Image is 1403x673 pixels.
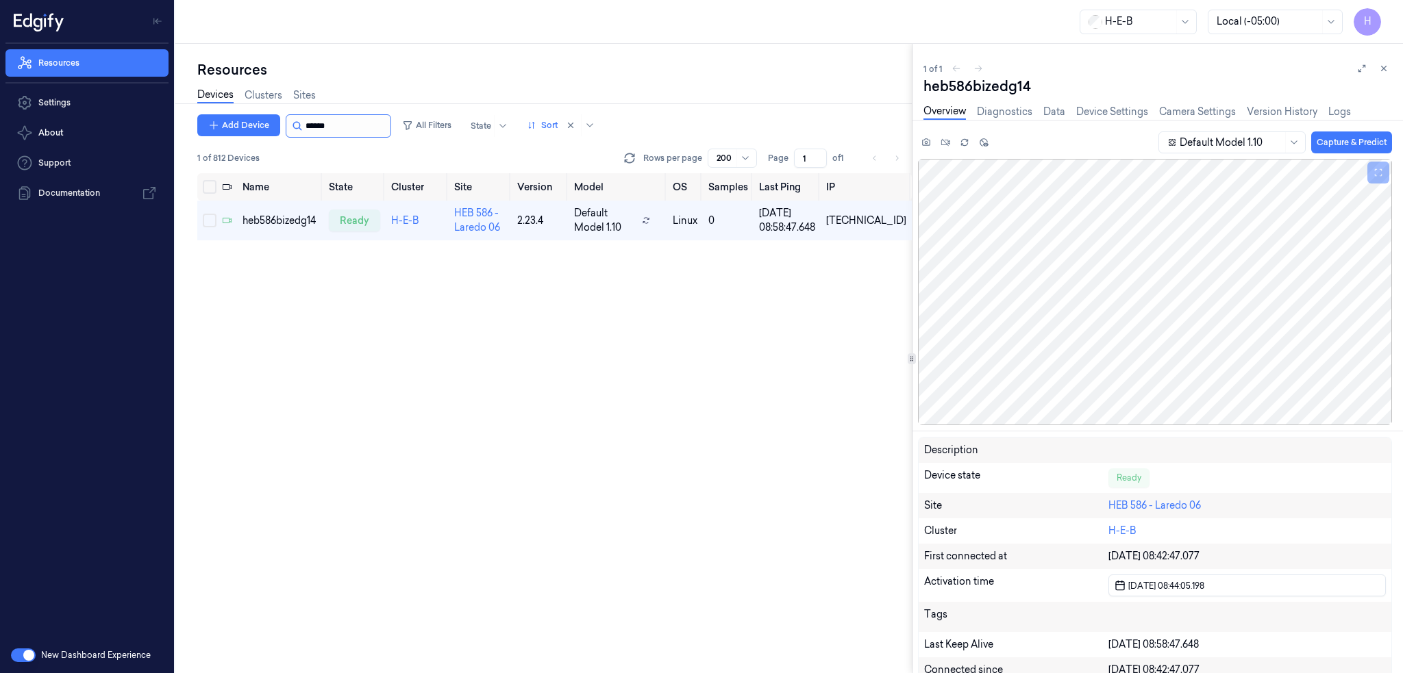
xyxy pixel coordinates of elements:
[643,152,702,164] p: Rows per page
[454,207,500,233] a: HEB 586 - Laredo 06
[923,77,1392,96] div: heb586bizedg14
[1108,549,1386,563] div: [DATE] 08:42:47.077
[203,214,216,227] button: Select row
[924,498,1109,513] div: Site
[768,152,789,164] span: Page
[147,10,169,32] button: Toggle Navigation
[197,114,280,136] button: Add Device
[323,173,386,201] th: State
[237,173,323,201] th: Name
[924,574,1109,596] div: Activation time
[1159,105,1236,119] a: Camera Settings
[1108,574,1386,596] button: [DATE] 08:44:05.198
[197,152,260,164] span: 1 of 812 Devices
[245,88,282,103] a: Clusters
[924,607,1109,626] div: Tags
[5,179,169,207] a: Documentation
[5,49,169,77] a: Resources
[865,149,906,168] nav: pagination
[574,206,637,235] span: Default Model 1.10
[5,149,169,177] a: Support
[923,63,943,75] span: 1 of 1
[924,637,1109,652] div: Last Keep Alive
[667,173,703,201] th: OS
[197,88,234,103] a: Devices
[821,173,912,201] th: IP
[512,173,569,201] th: Version
[1126,579,1204,592] span: [DATE] 08:44:05.198
[924,443,1109,457] div: Description
[449,173,512,201] th: Site
[924,468,1109,487] div: Device state
[5,119,169,147] button: About
[1108,468,1150,487] div: Ready
[924,524,1109,538] div: Cluster
[673,214,697,228] p: linux
[1043,105,1065,119] a: Data
[759,206,815,235] div: [DATE] 08:58:47.648
[977,105,1032,119] a: Diagnostics
[293,88,316,103] a: Sites
[243,214,318,228] div: heb586bizedg14
[832,152,854,164] span: of 1
[1076,105,1148,119] a: Device Settings
[1108,524,1137,537] a: H-E-B
[924,549,1109,563] div: First connected at
[569,173,667,201] th: Model
[203,180,216,194] button: Select all
[826,214,906,228] div: [TECHNICAL_ID]
[708,214,748,228] div: 0
[1354,8,1381,36] button: H
[1247,105,1317,119] a: Version History
[391,214,419,227] a: H-E-B
[1311,131,1392,153] button: Capture & Predict
[397,114,457,136] button: All Filters
[754,173,821,201] th: Last Ping
[1328,105,1351,119] a: Logs
[1108,637,1386,652] div: [DATE] 08:58:47.648
[197,60,912,79] div: Resources
[386,173,449,201] th: Cluster
[1108,499,1201,511] a: HEB 586 - Laredo 06
[329,209,380,231] div: ready
[5,89,169,116] a: Settings
[703,173,754,201] th: Samples
[923,104,966,120] a: Overview
[517,214,563,228] div: 2.23.4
